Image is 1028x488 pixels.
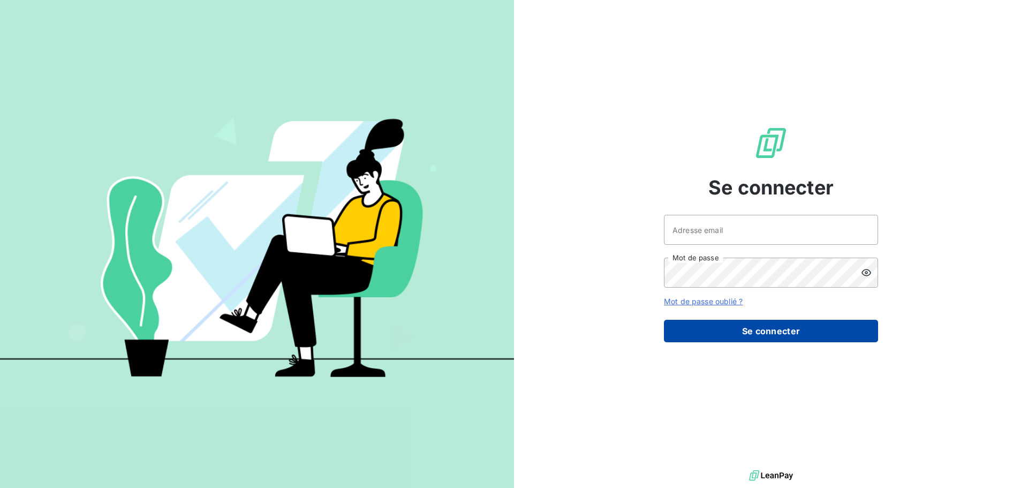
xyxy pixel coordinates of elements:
[664,320,878,342] button: Se connecter
[754,126,788,160] img: Logo LeanPay
[749,468,793,484] img: logo
[664,297,743,306] a: Mot de passe oublié ?
[664,215,878,245] input: placeholder
[708,173,834,202] span: Se connecter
